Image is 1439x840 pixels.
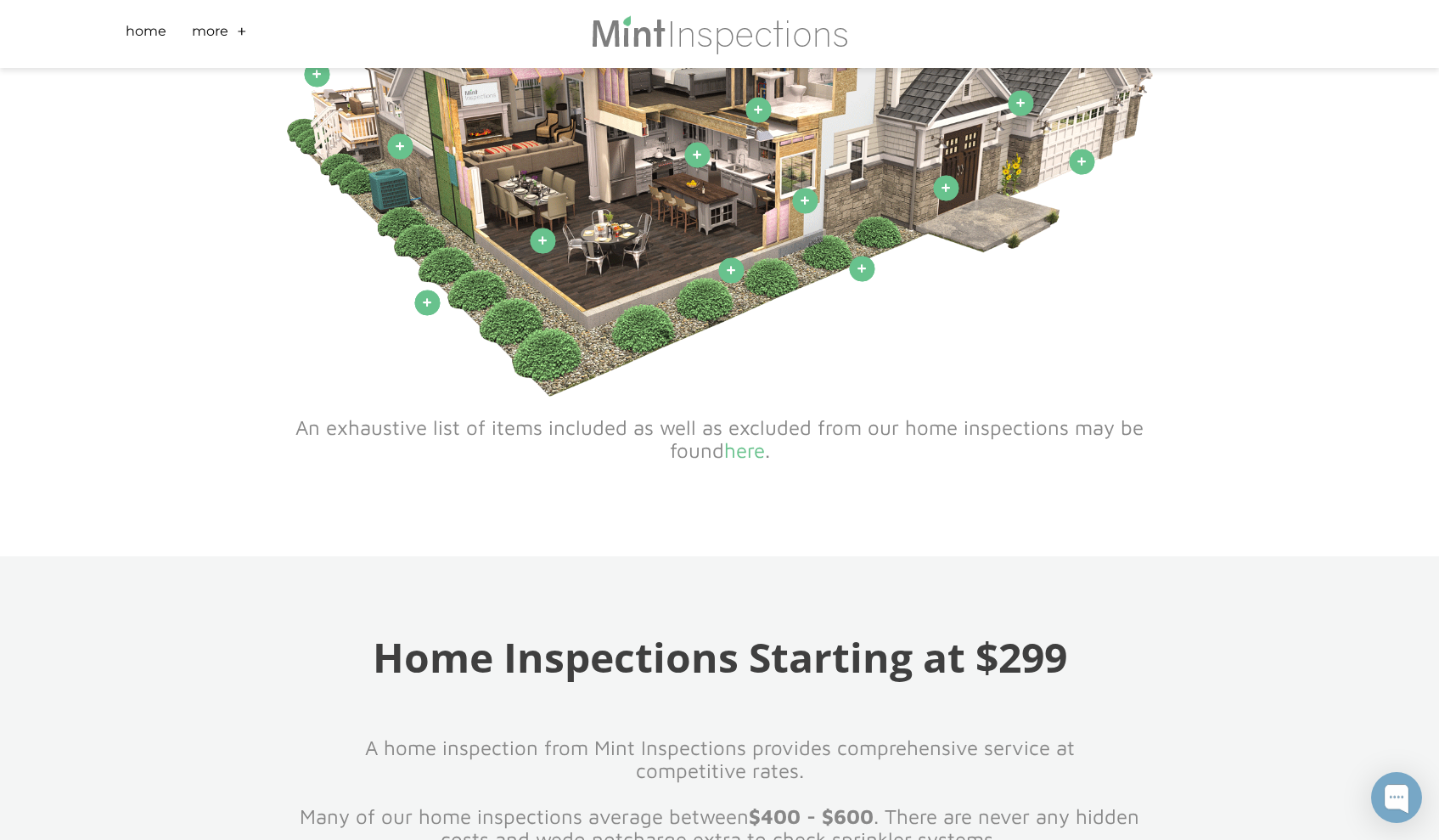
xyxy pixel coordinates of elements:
font: An exhaustive list of items included as well as excluded from our home inspections may be found​ . [295,415,1144,462]
a: More [192,21,228,48]
font: Home Inspections Starting at $299 [373,629,1067,685]
strong: $400 - $600 [749,804,874,828]
img: Mint Inspections [590,14,849,54]
a: Home [126,21,166,48]
a: here [724,438,765,462]
div: ​ [287,397,1153,480]
a: + [237,21,247,48]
